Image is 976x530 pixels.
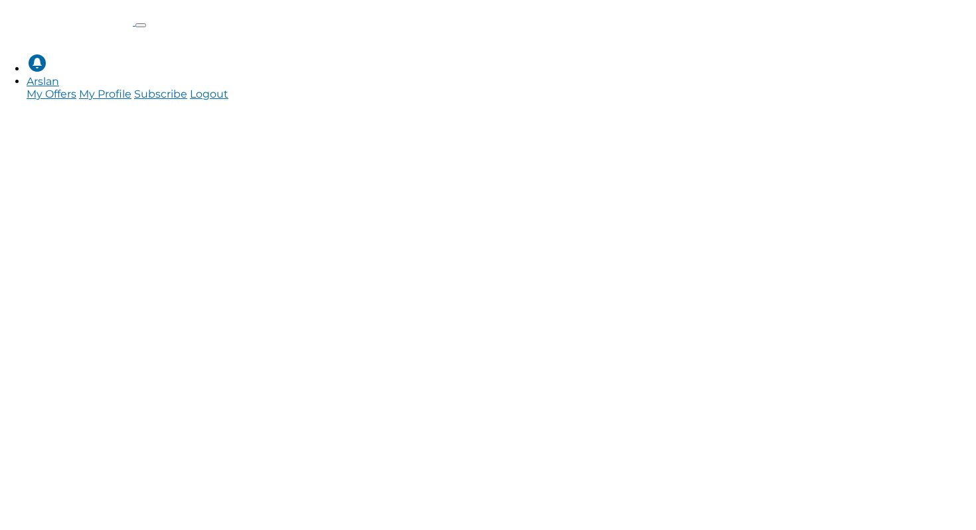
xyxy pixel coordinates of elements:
[135,23,146,27] button: Toggle navigation
[27,88,76,100] a: My Offers
[27,88,976,100] div: Arslan
[79,88,131,100] a: My Profile
[27,75,59,88] a: Arslan
[190,88,228,100] a: Logout
[452,39,540,52] a: 29 Trial Days Left
[134,88,187,100] a: Subscribe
